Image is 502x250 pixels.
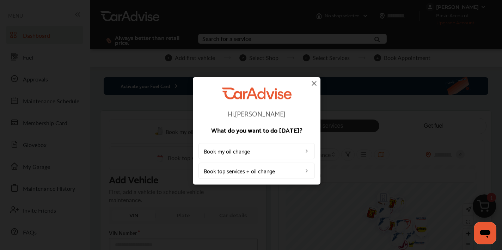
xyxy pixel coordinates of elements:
iframe: Button to launch messaging window [474,222,496,244]
a: Book my oil change [198,143,315,159]
img: left_arrow_icon.0f472efe.svg [304,168,310,173]
img: close-icon.a004319c.svg [310,79,318,87]
p: Hi, [PERSON_NAME] [198,110,315,117]
a: Book top services + oil change [198,163,315,179]
img: CarAdvise Logo [222,87,292,99]
p: What do you want to do [DATE]? [198,127,315,133]
img: left_arrow_icon.0f472efe.svg [304,148,310,154]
